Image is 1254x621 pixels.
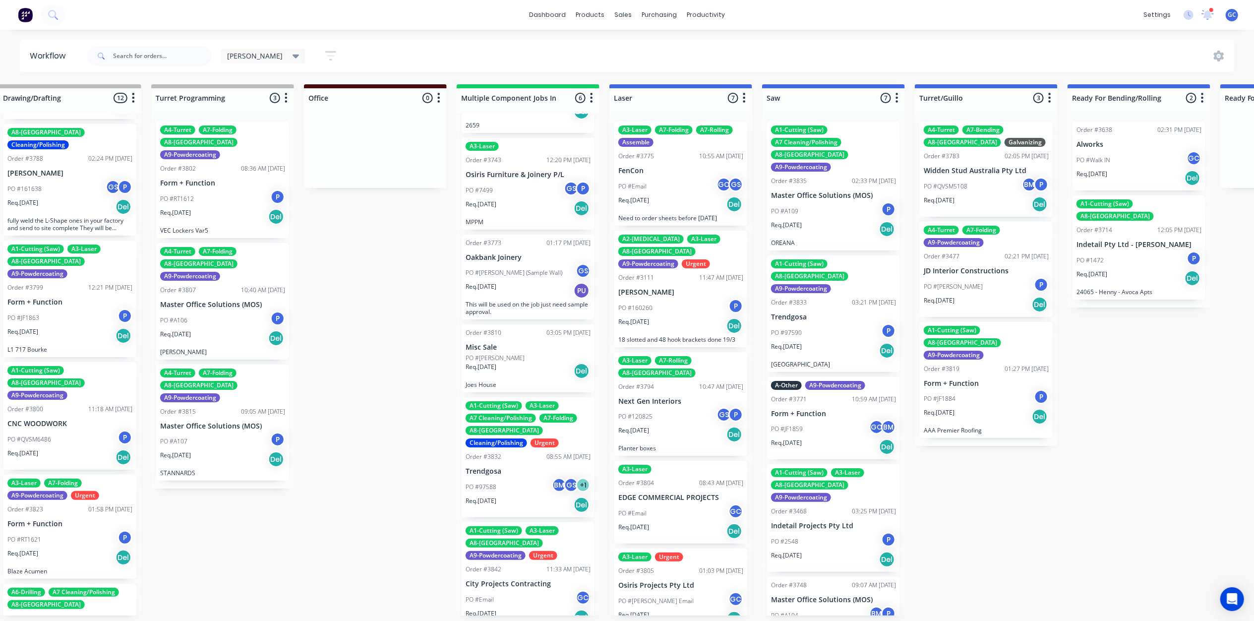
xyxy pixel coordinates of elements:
div: Order #3783 [924,152,959,161]
p: PO #A109 [771,207,798,216]
div: A1-Cutting (Saw) [7,245,64,253]
div: A3-Laser [618,356,652,365]
div: Urgent [531,438,559,447]
div: A9-Powdercoating [160,393,220,402]
div: Order #3804 [618,479,654,488]
div: A3-Laser [831,468,864,477]
div: A8-[GEOGRAPHIC_DATA] [771,150,848,159]
p: Osiris Furniture & Joinery P/L [466,171,591,179]
div: Del [268,330,284,346]
div: 03:25 PM [DATE] [852,507,896,516]
div: 10:40 AM [DATE] [241,286,285,295]
div: P [270,432,285,447]
p: PO #Email [618,509,647,518]
div: Del [726,196,742,212]
div: GC [728,504,743,519]
div: A1-Cutting (Saw) [771,125,828,134]
p: PO #JF1863 [7,313,39,322]
div: + 1 [576,478,591,493]
div: GS [564,181,579,196]
p: PO #[PERSON_NAME] [924,282,983,291]
div: P [1034,277,1049,292]
div: A8-[GEOGRAPHIC_DATA]Cleaning/PolishingOrder #378802:24 PM [DATE][PERSON_NAME]PO #161638GSPReq.[DA... [3,124,136,236]
div: 01:58 PM [DATE] [88,505,132,514]
div: A8-[GEOGRAPHIC_DATA] [7,378,85,387]
div: A1-Cutting (Saw) [7,366,64,375]
div: A1-Cutting (Saw)A8-[GEOGRAPHIC_DATA]Order #371412:05 PM [DATE]Indetail Pty Ltd - [PERSON_NAME]PO ... [1073,195,1205,300]
div: A8-[GEOGRAPHIC_DATA] [160,381,238,390]
div: BM [1022,177,1037,192]
div: A8-[GEOGRAPHIC_DATA] [7,128,85,137]
div: A9-Powdercoating [924,238,984,247]
div: A9-Powdercoating [7,391,67,400]
p: Form + Function [7,298,132,307]
div: Del [268,209,284,225]
p: Joes House [466,381,591,388]
p: Req. [DATE] [924,296,955,305]
div: Del [116,328,131,344]
div: Order #3477 [924,252,959,261]
div: A4-Turret [924,226,959,235]
div: Order #3794 [618,382,654,391]
p: fully weld the L-Shape ones in your factory and send to site complete They will be craned up as 1... [7,217,132,232]
p: Req. [DATE] [618,426,649,435]
div: A-OtherA9-PowdercoatingOrder #377110:59 AM [DATE]Form + FunctionPO #JF1859GCBMReq.[DATE]Del [767,377,900,460]
div: P [118,180,132,194]
div: A9-Powdercoating [160,272,220,281]
div: Del [726,427,742,442]
div: Del [879,343,895,359]
p: Next Gen Interiors [618,397,743,406]
p: PO #[PERSON_NAME] (Sample Wall) [466,268,562,277]
div: A3-Laser [687,235,720,244]
div: Order #3807 [160,286,196,295]
p: PO #A107 [160,437,187,446]
div: P [118,309,132,323]
p: PO #2548 [771,537,798,546]
div: A8-[GEOGRAPHIC_DATA] [466,539,543,548]
div: Del [726,523,742,539]
div: A4-TurretA7-FoldingA8-[GEOGRAPHIC_DATA]A9-PowdercoatingOrder #380710:40 AM [DATE]Master Office So... [156,243,289,360]
p: Master Office Solutions (MOS) [771,191,896,200]
p: 18 slotted and 48 hook brackets done 19/3 [618,336,743,343]
div: A1-Cutting (Saw)A3-LaserA8-[GEOGRAPHIC_DATA]A9-PowdercoatingOrder #346803:25 PM [DATE]Indetail Pr... [767,464,900,572]
div: Del [1032,196,1048,212]
div: 02:33 PM [DATE] [852,177,896,186]
div: A7-Folding [199,247,237,256]
div: A3-Laser [618,125,652,134]
div: Order #363802:31 PM [DATE]AlworksPO #Walk INGCReq.[DATE]Del [1073,122,1205,190]
p: Req. [DATE] [7,549,38,558]
p: STANNARDS [160,469,285,477]
div: 10:59 AM [DATE] [852,395,896,404]
p: Req. [DATE] [7,327,38,336]
div: Order #3832 [466,452,501,461]
div: P [1034,389,1049,404]
div: A8-[GEOGRAPHIC_DATA] [1076,212,1154,221]
div: P [270,189,285,204]
p: [PERSON_NAME] [160,348,285,356]
p: Form + Function [160,179,285,187]
div: A1-Cutting (Saw)A3-LaserA8-[GEOGRAPHIC_DATA]A9-PowdercoatingOrder #379912:21 PM [DATE]Form + Func... [3,241,136,357]
div: Order #3638 [1076,125,1112,134]
div: 02:31 PM [DATE] [1157,125,1201,134]
div: Order #3815 [160,407,196,416]
div: A4-Turret [924,125,959,134]
div: A8-[GEOGRAPHIC_DATA] [771,272,848,281]
div: 12:05 PM [DATE] [1157,226,1201,235]
div: Del [879,439,895,455]
div: A3-Laser [618,465,652,474]
div: A7 Cleaning/Polishing [771,138,841,147]
p: Req. [DATE] [466,497,496,505]
div: A7-Folding [655,125,693,134]
p: PO #A106 [160,316,187,325]
div: A1-Cutting (Saw)A3-LaserA7 Cleaning/PolishingA7-FoldingA8-[GEOGRAPHIC_DATA]Cleaning/PolishingUrge... [462,397,595,517]
p: Req. [DATE] [7,198,38,207]
div: A9-Powdercoating [771,163,831,172]
p: AAA Premier Roofing [924,427,1049,434]
div: A4-TurretA7-FoldingA8-[GEOGRAPHIC_DATA]A9-PowdercoatingOrder #381509:05 AM [DATE]Master Office So... [156,365,289,481]
div: P [118,530,132,545]
p: Req. [DATE] [160,330,191,339]
div: P [881,532,896,547]
p: Req. [DATE] [160,208,191,217]
div: A9-Powdercoating [7,491,67,500]
div: 08:55 AM [DATE] [546,452,591,461]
